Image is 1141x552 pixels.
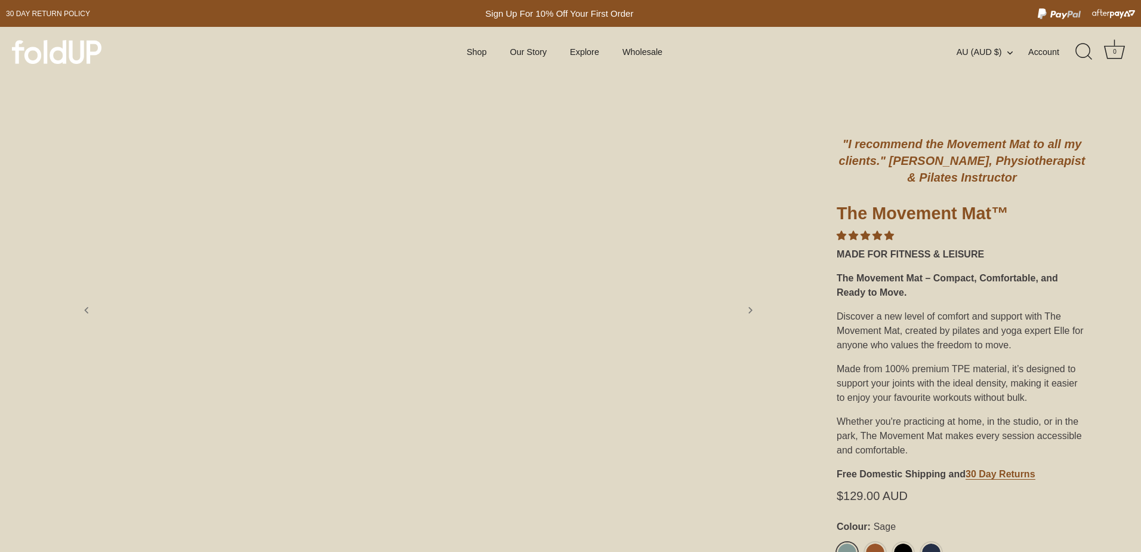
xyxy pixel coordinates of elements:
em: "I recommend the Movement Mat to all my clients." [PERSON_NAME], Physiotherapist & Pilates Instru... [839,137,1086,184]
div: Primary navigation [437,41,692,63]
a: Shop [457,41,497,63]
a: Previous slide [73,297,100,323]
a: Cart [1102,39,1128,65]
h1: The Movement Mat™ [837,203,1087,229]
a: Our Story [499,41,557,63]
a: Wholesale [612,41,673,63]
span: $129.00 AUD [837,491,908,501]
span: Sage [871,521,896,532]
a: Next slide [737,297,763,323]
div: Discover a new level of comfort and support with The Movement Mat, created by pilates and yoga ex... [837,305,1087,357]
a: Account [1028,45,1080,59]
span: 4.86 stars [837,231,894,241]
a: Explore [560,41,609,63]
a: Search [1071,39,1097,65]
strong: Free Domestic Shipping and [837,469,966,479]
button: AU (AUD $) [957,47,1026,57]
strong: MADE FOR FITNESS & LEISURE [837,249,984,259]
div: Made from 100% premium TPE material, it’s designed to support your joints with the ideal density,... [837,357,1087,410]
a: 30 day Return policy [6,7,90,21]
a: 30 Day Returns [966,469,1035,480]
div: The Movement Mat – Compact, Comfortable, and Ready to Move. [837,266,1087,305]
img: foldUP [12,40,101,64]
div: Whether you're practicing at home, in the studio, or in the park, The Movement Mat makes every se... [837,410,1087,462]
label: Colour: [837,521,1087,532]
div: 0 [1109,46,1121,58]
